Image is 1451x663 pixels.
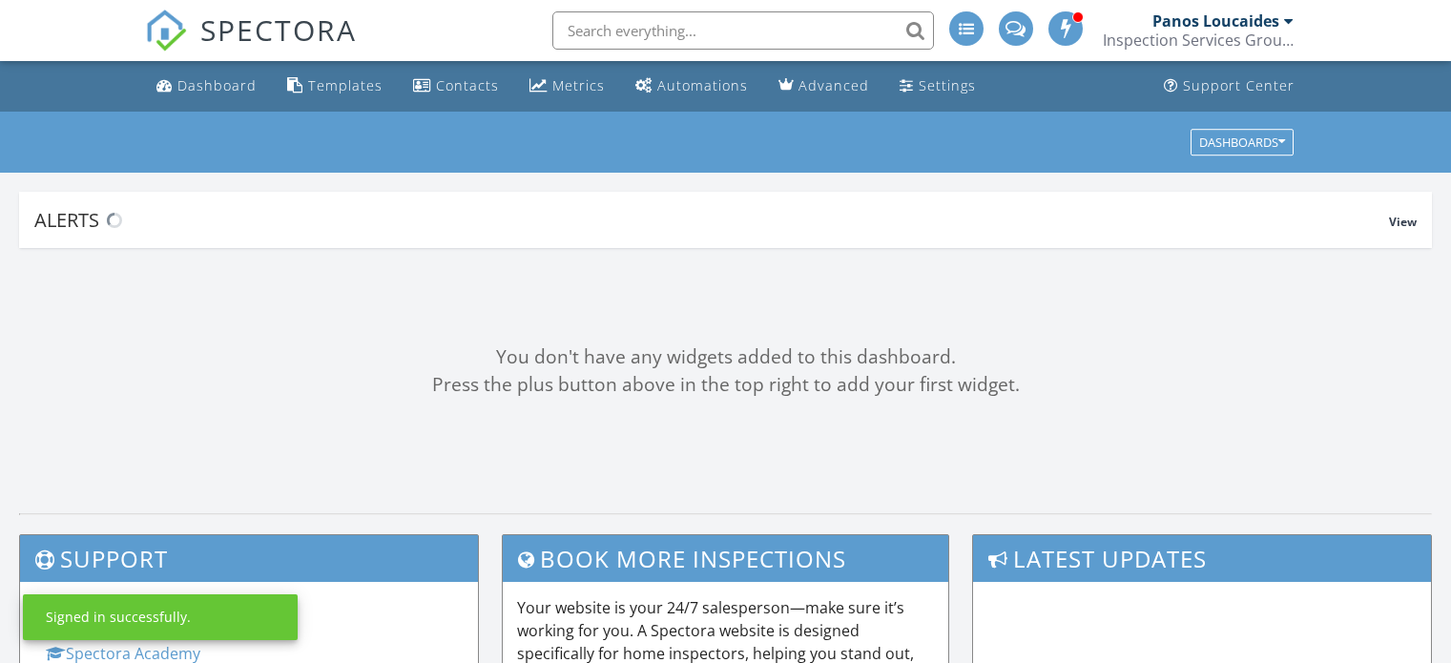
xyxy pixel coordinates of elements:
[798,76,869,94] div: Advanced
[1191,129,1294,155] button: Dashboards
[20,535,478,582] h3: Support
[177,76,257,94] div: Dashboard
[771,69,877,104] a: Advanced
[280,69,390,104] a: Templates
[405,69,507,104] a: Contacts
[1199,135,1285,149] div: Dashboards
[145,26,357,66] a: SPECTORA
[1152,11,1279,31] div: Panos Loucaides
[503,535,949,582] h3: Book More Inspections
[46,620,255,641] a: Spectora YouTube Channel
[308,76,383,94] div: Templates
[149,69,264,104] a: Dashboard
[552,11,934,50] input: Search everything...
[657,76,748,94] div: Automations
[892,69,984,104] a: Settings
[19,343,1432,371] div: You don't have any widgets added to this dashboard.
[1156,69,1302,104] a: Support Center
[628,69,756,104] a: Automations (Advanced)
[436,76,499,94] div: Contacts
[1183,76,1295,94] div: Support Center
[973,535,1431,582] h3: Latest Updates
[46,608,191,627] div: Signed in successfully.
[34,207,1389,233] div: Alerts
[522,69,612,104] a: Metrics
[919,76,976,94] div: Settings
[19,371,1432,399] div: Press the plus button above in the top right to add your first widget.
[145,10,187,52] img: The Best Home Inspection Software - Spectora
[200,10,357,50] span: SPECTORA
[552,76,605,94] div: Metrics
[1103,31,1294,50] div: Inspection Services Group Inc
[1389,214,1417,230] span: View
